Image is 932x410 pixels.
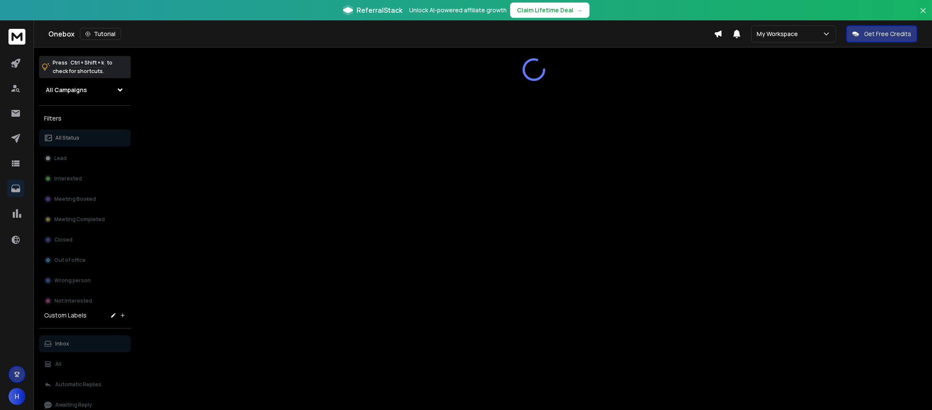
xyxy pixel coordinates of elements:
h1: All Campaigns [46,86,87,94]
button: H [8,388,25,405]
p: Press to check for shortcuts. [53,59,112,76]
h3: Custom Labels [44,311,87,320]
p: Get Free Credits [864,30,911,38]
button: All Campaigns [39,81,131,98]
span: → [577,6,583,14]
button: Tutorial [80,28,121,40]
span: Ctrl + Shift + k [69,58,105,67]
span: ReferralStack [357,5,402,15]
p: My Workspace [757,30,801,38]
button: Get Free Credits [846,25,917,42]
h3: Filters [39,112,131,124]
button: Claim Lifetime Deal→ [510,3,590,18]
div: Onebox [48,28,714,40]
button: Close banner [918,5,929,25]
p: Unlock AI-powered affiliate growth [409,6,507,14]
